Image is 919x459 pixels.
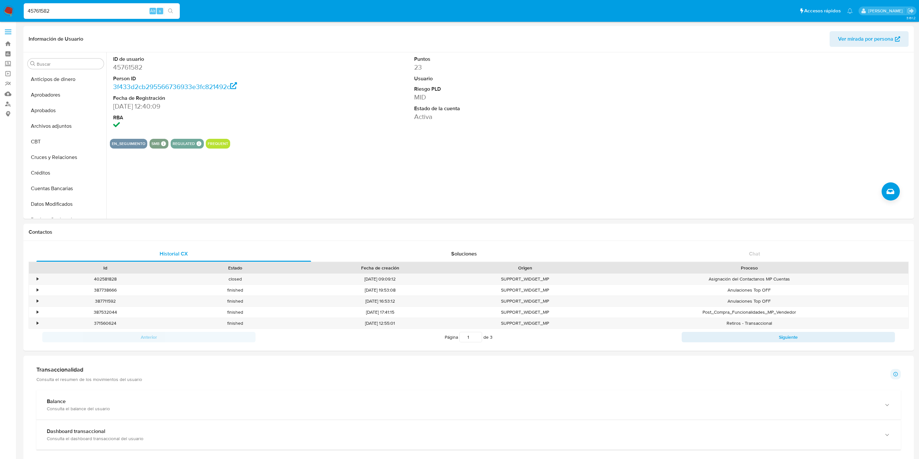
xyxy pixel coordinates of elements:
[460,318,590,329] div: SUPPORT_WIDGET_MP
[40,285,170,295] div: 387738666
[30,61,35,66] button: Buscar
[170,296,300,307] div: finished
[300,307,460,318] div: [DATE] 17:41:15
[113,63,307,72] dd: 45761582
[305,265,455,271] div: Fecha de creación
[37,61,101,67] input: Buscar
[682,332,895,342] button: Siguiente
[414,56,608,63] dt: Puntos
[300,285,460,295] div: [DATE] 19:53:08
[25,103,106,118] button: Aprobados
[113,82,237,91] a: 3f433d2cb295566736933e3fc821492c
[24,7,180,15] input: Buscar usuario o caso...
[113,95,307,102] dt: Fecha de Registración
[37,287,38,293] div: •
[170,318,300,329] div: finished
[749,250,760,257] span: Chat
[490,334,492,340] span: 3
[113,114,307,121] dt: RBA
[40,296,170,307] div: 387711592
[590,285,908,295] div: Anulaciones Top OFF
[25,87,106,103] button: Aprobadores
[25,165,106,181] button: Créditos
[460,274,590,284] div: SUPPORT_WIDGET_MP
[445,332,492,342] span: Página de
[300,274,460,284] div: [DATE] 09:09:12
[414,93,608,102] dd: MID
[460,296,590,307] div: SUPPORT_WIDGET_MP
[460,307,590,318] div: SUPPORT_WIDGET_MP
[164,7,177,16] button: search-icon
[590,318,908,329] div: Retiros - Transaccional
[25,72,106,87] button: Anticipos de dinero
[590,307,908,318] div: Post_Compra_Funcionalidades_MP_Vendedor
[804,7,841,14] span: Accesos rápidos
[25,181,106,196] button: Cuentas Bancarias
[414,112,608,121] dd: Activa
[847,8,853,14] a: Notificaciones
[37,309,38,315] div: •
[451,250,477,257] span: Soluciones
[25,118,106,134] button: Archivos adjuntos
[414,63,608,72] dd: 23
[25,196,106,212] button: Datos Modificados
[37,320,38,326] div: •
[37,298,38,304] div: •
[830,31,909,47] button: Ver mirada por persona
[465,265,586,271] div: Origen
[40,307,170,318] div: 387532044
[414,75,608,82] dt: Usuario
[37,276,38,282] div: •
[25,150,106,165] button: Cruces y Relaciones
[42,332,256,342] button: Anterior
[175,265,296,271] div: Estado
[907,7,914,14] a: Salir
[414,85,608,93] dt: Riesgo PLD
[300,296,460,307] div: [DATE] 16:53:12
[113,75,307,82] dt: Person ID
[25,134,106,150] button: CBT
[170,307,300,318] div: finished
[29,36,83,42] h1: Información de Usuario
[590,274,908,284] div: Asignación del Contactanos MP Cuentas
[838,31,893,47] span: Ver mirada por persona
[300,318,460,329] div: [DATE] 12:55:01
[113,102,307,111] dd: [DATE] 12:40:09
[113,56,307,63] dt: ID de usuario
[170,285,300,295] div: finished
[170,274,300,284] div: closed
[160,250,188,257] span: Historial CX
[595,265,904,271] div: Proceso
[40,274,170,284] div: 402581828
[868,8,905,14] p: gregorio.negri@mercadolibre.com
[45,265,166,271] div: Id
[159,8,161,14] span: s
[590,296,908,307] div: Anulaciones Top OFF
[460,285,590,295] div: SUPPORT_WIDGET_MP
[150,8,155,14] span: Alt
[29,229,909,235] h1: Contactos
[414,105,608,112] dt: Estado de la cuenta
[40,318,170,329] div: 371560624
[25,212,106,228] button: Devices Geolocation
